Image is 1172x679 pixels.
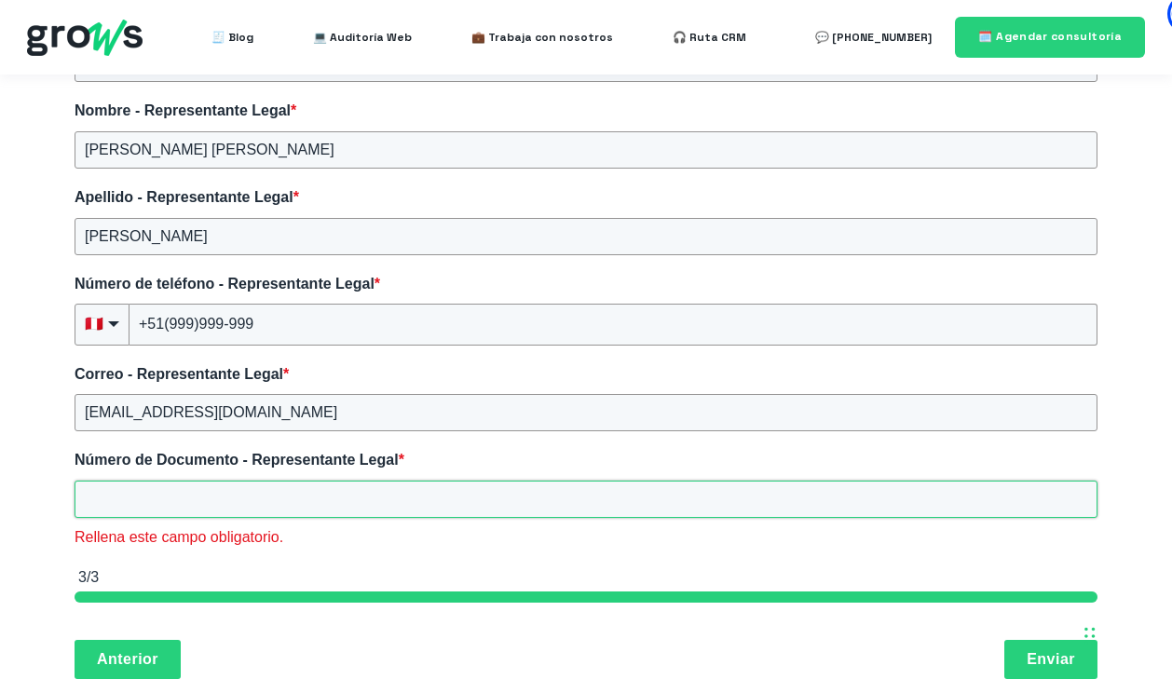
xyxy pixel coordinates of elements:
img: grows - hubspot [27,20,143,56]
span: Correo - Representante Legal [75,366,283,382]
span: 🗓️ Agendar consultoría [978,29,1122,44]
div: page 3 of 3 [75,591,1097,603]
span: Número de teléfono - Representante Legal [75,276,375,292]
a: 🧾 Blog [211,19,253,56]
a: 🗓️ Agendar consultoría [955,17,1145,57]
a: 🎧 Ruta CRM [673,19,746,56]
span: Número de Documento - Representante Legal [75,452,399,468]
iframe: Chat Widget [1079,590,1172,679]
span: Nombre - Representante Legal [75,102,291,118]
a: 💬 [PHONE_NUMBER] [815,19,932,56]
button: Anterior [75,640,181,679]
span: flag [85,314,103,334]
a: 💼 Trabaja con nosotros [471,19,613,56]
button: Enviar [1004,640,1097,679]
div: 3/3 [78,567,1097,588]
div: Widget de chat [1079,590,1172,679]
span: Apellido - Representante Legal [75,189,293,205]
a: 💻 Auditoría Web [313,19,412,56]
div: Rellena este campo obligatorio. [75,527,1097,548]
div: Arrastrar [1084,608,1096,664]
